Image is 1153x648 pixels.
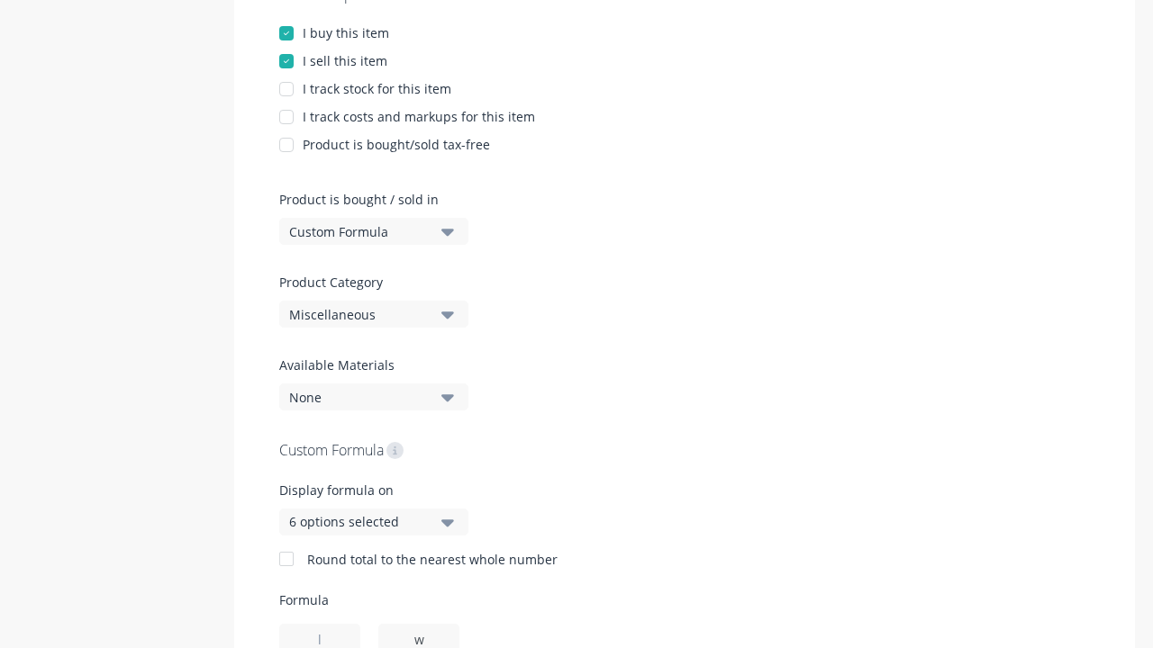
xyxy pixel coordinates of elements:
button: None [279,383,468,410]
button: 6 options selected [279,508,468,535]
span: Formula [279,590,1090,609]
div: I track costs and markups for this item [303,107,535,126]
div: I track stock for this item [303,79,451,98]
label: Display formula on [279,481,468,499]
div: Custom Formula [289,222,433,241]
div: Custom Formula [279,438,1090,463]
div: 6 options selected [289,512,433,531]
label: Available Materials [279,355,468,374]
div: I sell this item [303,51,387,70]
label: Product is bought / sold in [279,190,459,209]
div: I buy this item [303,23,389,42]
button: Miscellaneous [279,301,468,328]
div: None [289,388,433,407]
button: Custom Formula [279,218,468,245]
div: Miscellaneous [289,305,433,324]
label: Product Category [279,273,459,292]
div: Round total to the nearest whole number [307,550,558,569]
div: Product is bought/sold tax-free [303,135,490,154]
